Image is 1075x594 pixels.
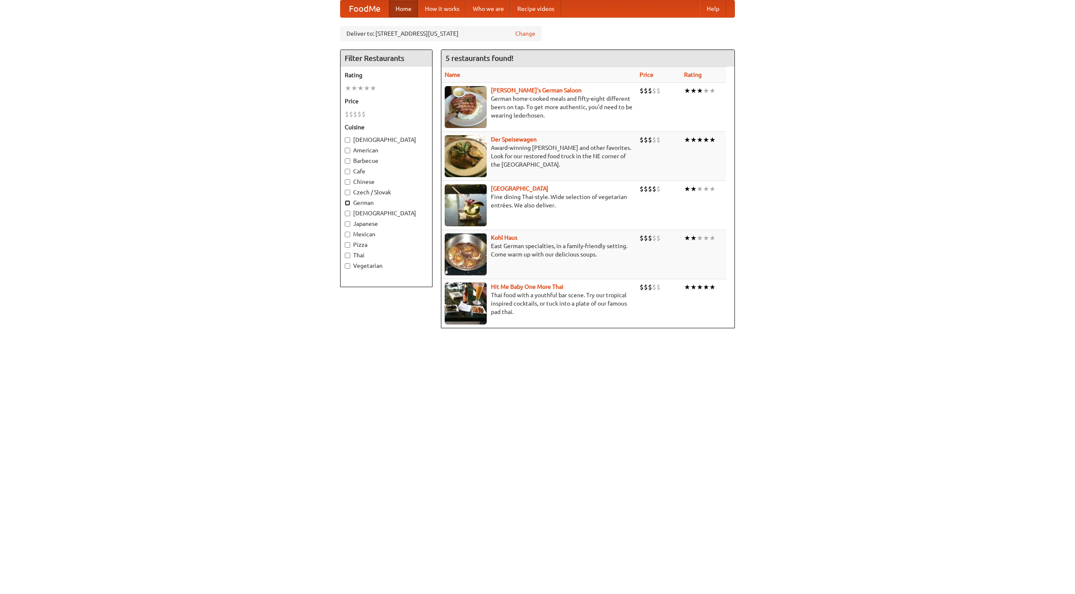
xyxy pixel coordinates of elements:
li: ★ [703,86,709,95]
a: Kohl Haus [491,234,517,241]
p: German home-cooked meals and fifty-eight different beers on tap. To get more authentic, you'd nee... [445,94,633,120]
li: $ [648,86,652,95]
li: ★ [690,86,697,95]
li: ★ [709,135,716,144]
li: ★ [684,233,690,243]
p: Fine dining Thai-style. Wide selection of vegetarian entrées. We also deliver. [445,193,633,209]
a: Recipe videos [511,0,561,17]
li: $ [648,233,652,243]
li: ★ [370,84,376,93]
li: ★ [709,86,716,95]
li: ★ [345,84,351,93]
label: [DEMOGRAPHIC_DATA] [345,136,428,144]
label: American [345,146,428,154]
li: $ [652,184,656,194]
a: [PERSON_NAME]'s German Saloon [491,87,582,94]
li: $ [648,184,652,194]
label: Cafe [345,167,428,175]
input: Czech / Slovak [345,190,350,195]
li: ★ [690,233,697,243]
li: ★ [697,86,703,95]
input: Cafe [345,169,350,174]
input: Vegetarian [345,263,350,269]
li: $ [362,110,366,119]
li: $ [353,110,357,119]
input: American [345,148,350,153]
label: Japanese [345,220,428,228]
h5: Rating [345,71,428,79]
li: $ [357,110,362,119]
li: ★ [697,135,703,144]
li: $ [656,233,661,243]
input: German [345,200,350,206]
p: East German specialties, in a family-friendly setting. Come warm up with our delicious soups. [445,242,633,259]
a: Home [389,0,418,17]
li: ★ [684,184,690,194]
img: babythai.jpg [445,283,487,324]
li: $ [640,86,644,95]
a: Price [640,71,653,78]
li: $ [648,135,652,144]
img: speisewagen.jpg [445,135,487,177]
a: [GEOGRAPHIC_DATA] [491,185,548,192]
li: $ [644,184,648,194]
input: Japanese [345,221,350,227]
li: ★ [364,84,370,93]
img: satay.jpg [445,184,487,226]
a: Help [700,0,726,17]
a: Hit Me Baby One More Thai [491,283,564,290]
h5: Cuisine [345,123,428,131]
ng-pluralize: 5 restaurants found! [446,54,514,62]
p: Thai food with a youthful bar scene. Try our tropical inspired cocktails, or tuck into a plate of... [445,291,633,316]
li: ★ [684,283,690,292]
img: esthers.jpg [445,86,487,128]
li: $ [644,86,648,95]
a: Change [515,29,535,38]
label: Mexican [345,230,428,238]
label: Vegetarian [345,262,428,270]
li: ★ [690,135,697,144]
li: $ [656,86,661,95]
li: ★ [703,233,709,243]
li: ★ [709,233,716,243]
input: Thai [345,253,350,258]
input: [DEMOGRAPHIC_DATA] [345,137,350,143]
a: Der Speisewagen [491,136,537,143]
li: $ [644,233,648,243]
img: kohlhaus.jpg [445,233,487,275]
label: Barbecue [345,157,428,165]
li: $ [656,283,661,292]
li: ★ [697,184,703,194]
li: $ [640,135,644,144]
li: $ [652,86,656,95]
li: $ [656,135,661,144]
input: [DEMOGRAPHIC_DATA] [345,211,350,216]
li: ★ [709,184,716,194]
li: $ [640,283,644,292]
input: Pizza [345,242,350,248]
label: German [345,199,428,207]
h5: Price [345,97,428,105]
li: ★ [709,283,716,292]
li: $ [652,135,656,144]
input: Barbecue [345,158,350,164]
a: Rating [684,71,702,78]
li: ★ [697,283,703,292]
label: Pizza [345,241,428,249]
li: ★ [351,84,357,93]
li: ★ [684,135,690,144]
a: How it works [418,0,466,17]
div: Deliver to: [STREET_ADDRESS][US_STATE] [340,26,542,41]
li: ★ [703,184,709,194]
label: Chinese [345,178,428,186]
label: Czech / Slovak [345,188,428,196]
li: ★ [357,84,364,93]
li: $ [644,135,648,144]
h4: Filter Restaurants [341,50,432,67]
a: Who we are [466,0,511,17]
